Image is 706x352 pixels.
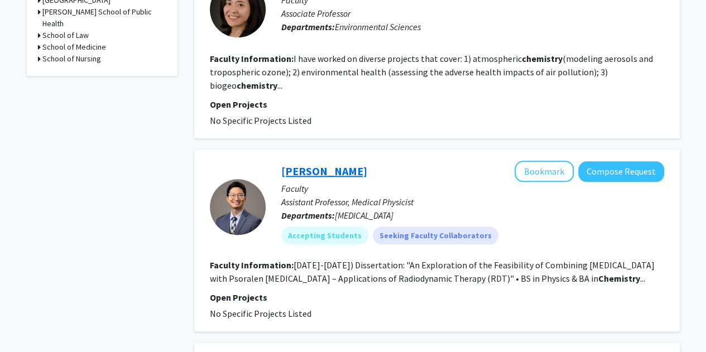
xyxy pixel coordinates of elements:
[522,53,563,64] b: chemistry
[210,308,311,319] span: No Specific Projects Listed
[281,164,367,178] a: [PERSON_NAME]
[210,53,653,91] fg-read-more: I have worked on diverse projects that cover: 1) atmospheric (modeling aerosols and tropospheric ...
[335,21,421,32] span: Environmental Sciences
[281,21,335,32] b: Departments:
[42,30,89,41] h3: School of Law
[578,161,664,182] button: Compose Request to Suk Yoon
[373,226,498,244] mat-chip: Seeking Faculty Collaborators
[210,259,655,284] fg-read-more: [DATE]-[DATE]) Dissertation: "An Exploration of the Feasibility of Combining [MEDICAL_DATA] with ...
[42,6,166,30] h3: [PERSON_NAME] School of Public Health
[210,98,664,111] p: Open Projects
[515,161,574,182] button: Add Suk Yoon to Bookmarks
[210,115,311,126] span: No Specific Projects Listed
[281,210,335,221] b: Departments:
[281,182,664,195] p: Faculty
[281,195,664,209] p: Assistant Professor, Medical Physicist
[237,80,277,91] b: chemistry
[210,291,664,304] p: Open Projects
[281,7,664,20] p: Associate Professor
[281,226,368,244] mat-chip: Accepting Students
[42,53,101,65] h3: School of Nursing
[210,53,294,64] b: Faculty Information:
[8,302,47,344] iframe: Chat
[598,273,640,284] b: Chemistry
[335,210,393,221] span: [MEDICAL_DATA]
[210,259,294,271] b: Faculty Information:
[42,41,106,53] h3: School of Medicine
